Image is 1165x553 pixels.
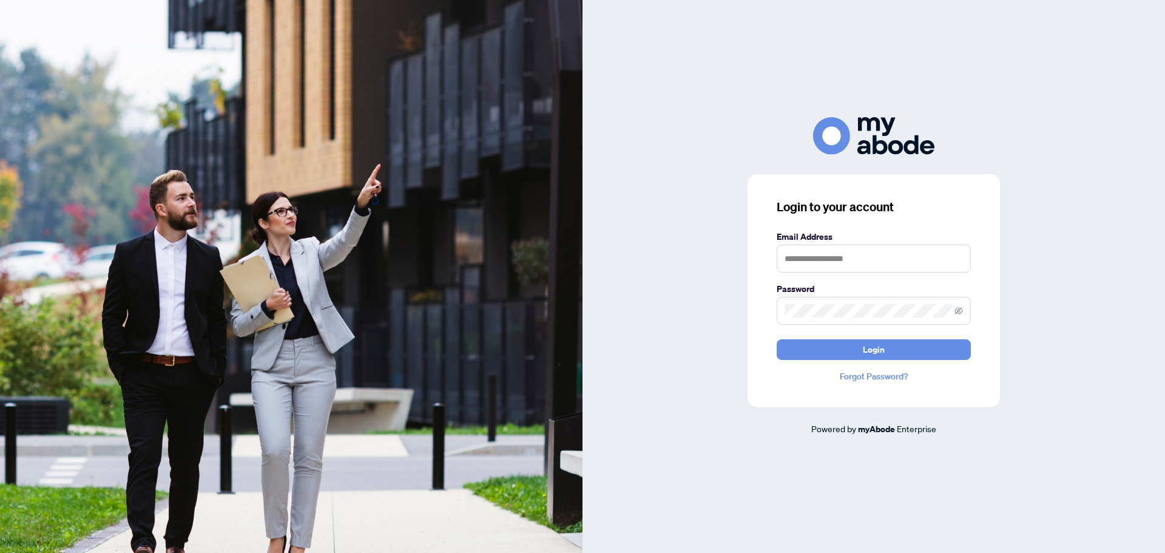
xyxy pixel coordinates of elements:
[777,198,971,215] h3: Login to your account
[813,117,934,154] img: ma-logo
[863,340,885,359] span: Login
[777,339,971,360] button: Login
[954,307,963,315] span: eye-invisible
[811,423,856,434] span: Powered by
[777,230,971,243] label: Email Address
[897,423,936,434] span: Enterprise
[777,370,971,383] a: Forgot Password?
[858,422,895,436] a: myAbode
[777,282,971,296] label: Password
